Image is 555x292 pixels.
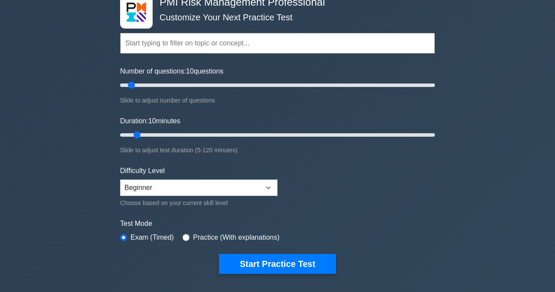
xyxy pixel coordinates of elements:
[120,145,435,155] div: Slide to adjust test duration (5-120 minutes)
[120,116,180,126] label: Duration: minutes
[120,166,165,176] label: Difficulty Level
[148,117,156,125] span: 10
[186,67,194,75] span: 10
[120,33,435,54] input: Start typing to filter on topic or concept...
[193,232,279,243] label: Practice (With explanations)
[219,254,336,274] button: Start Practice Test
[120,95,435,106] div: Slide to adjust number of questions
[120,198,277,208] div: Choose based on your current skill level
[131,232,174,243] label: Exam (Timed)
[120,218,435,229] label: Test Mode
[120,66,223,77] label: Number of questions: questions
